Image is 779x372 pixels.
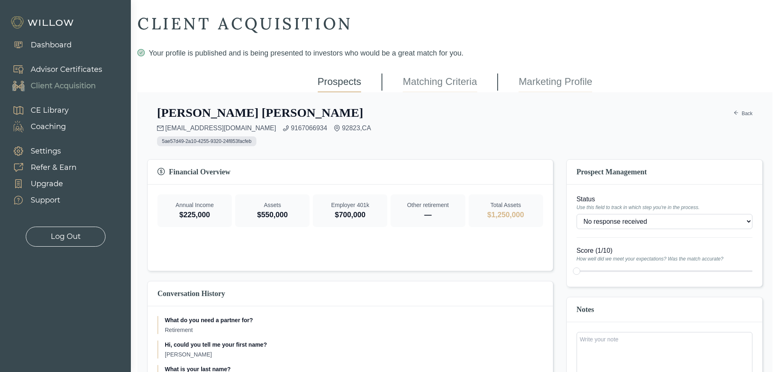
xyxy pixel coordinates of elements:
div: CE Library [31,105,69,116]
p: $550,000 [242,209,303,221]
img: Willow [10,16,76,29]
a: Prospects [318,72,361,92]
a: Upgrade [4,176,76,192]
div: Dashboard [31,40,72,51]
p: [PERSON_NAME] [165,350,543,359]
a: 9167066934 [291,123,327,133]
p: $1,250,000 [475,209,537,221]
span: environment [334,125,340,131]
h2: [PERSON_NAME] [PERSON_NAME] [157,105,363,120]
a: Client Acquisition [4,78,102,94]
p: Hi, could you tell me your first name? [165,341,543,349]
div: Refer & Earn [31,162,76,173]
a: Refer & Earn [4,159,76,176]
div: Your profile is published and is being presented to investors who would be a great match for you. [137,47,772,59]
p: Assets [242,201,303,209]
p: What do you need a partner for? [165,316,543,324]
span: How well did we meet your expectations? Was the match accurate? [577,256,752,262]
div: Support [31,195,60,206]
h3: Prospect Management [577,166,752,178]
span: Use this field to track in which step you're in the process. [577,204,752,211]
span: phone [283,125,289,131]
div: Client Acquisition [31,80,96,91]
h3: Financial Overview [157,166,543,178]
h3: Notes [577,304,752,315]
p: Total Assets [475,201,537,209]
a: Coaching [4,118,69,135]
a: arrow-leftBack [733,109,753,118]
h3: Conversation History [157,288,543,299]
span: check-circle [137,49,145,56]
p: Annual Income [164,201,225,209]
p: — [397,209,458,221]
p: Retirement [165,326,543,334]
a: Dashboard [4,37,72,53]
span: dollar [157,168,166,176]
div: Log Out [51,231,81,242]
a: Advisor Certificates [4,61,102,78]
p: $700,000 [319,209,381,221]
label: Score ( 1/10 ) [577,246,752,256]
p: $225,000 [164,209,225,221]
div: Coaching [31,121,66,132]
span: 92823 , CA [342,123,371,133]
a: Marketing Profile [519,72,592,92]
div: Settings [31,146,61,157]
span: 5ae57d49-2a10-4255-9320-24f853facfeb [157,136,256,146]
span: mail [157,125,164,131]
div: Advisor Certificates [31,64,102,75]
div: CLIENT ACQUISITION [137,13,772,34]
label: Status [577,194,752,204]
a: CE Library [4,102,69,118]
div: Upgrade [31,178,63,189]
a: Settings [4,143,76,159]
a: [EMAIL_ADDRESS][DOMAIN_NAME] [165,123,276,133]
p: Other retirement [397,201,458,209]
a: Matching Criteria [403,72,477,92]
p: Employer 401k [319,201,381,209]
span: arrow-left [734,110,739,117]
